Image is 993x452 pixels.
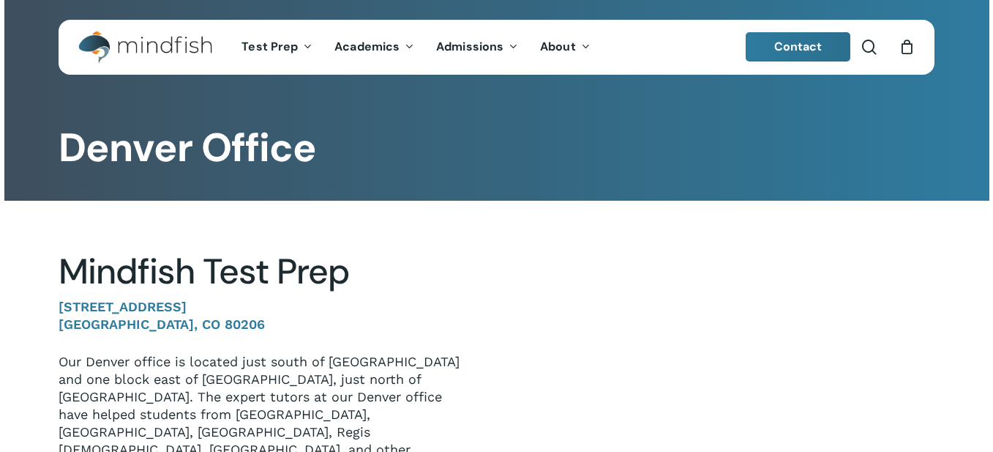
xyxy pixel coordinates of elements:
[231,41,323,53] a: Test Prep
[241,39,298,54] span: Test Prep
[774,39,822,54] span: Contact
[59,20,934,75] header: Main Menu
[425,41,529,53] a: Admissions
[323,41,425,53] a: Academics
[59,316,265,332] strong: [GEOGRAPHIC_DATA], CO 80206
[529,41,602,53] a: About
[334,39,400,54] span: Academics
[59,125,934,171] h1: Denver Office
[231,20,601,75] nav: Main Menu
[59,299,187,314] strong: [STREET_ADDRESS]
[436,39,503,54] span: Admissions
[59,251,474,293] h2: Mindfish Test Prep
[540,39,576,54] span: About
[746,32,851,62] a: Contact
